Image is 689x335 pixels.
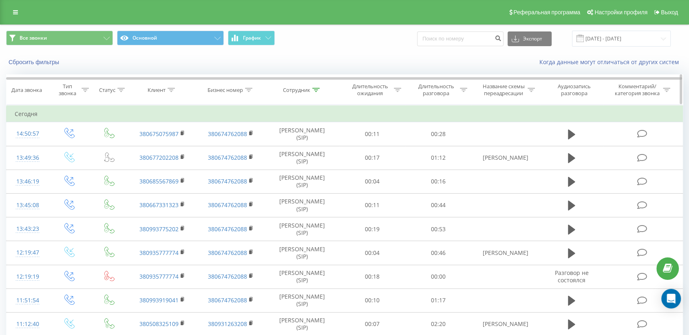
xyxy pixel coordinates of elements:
[283,87,310,94] div: Сотрудник
[15,293,40,308] div: 11:51:54
[139,154,179,161] a: 380677202208
[139,320,179,328] a: 380508325109
[243,35,261,41] span: График
[15,174,40,190] div: 13:46:19
[339,288,405,312] td: 00:10
[11,87,42,94] div: Дата звонка
[405,122,471,146] td: 00:28
[265,288,339,312] td: [PERSON_NAME] (SIP)
[56,83,79,97] div: Тип звонка
[208,225,247,233] a: 380674762088
[405,265,471,288] td: 00:00
[208,154,247,161] a: 380674762088
[339,241,405,265] td: 00:04
[613,83,661,97] div: Комментарий/категория звонка
[339,193,405,217] td: 00:11
[265,170,339,193] td: [PERSON_NAME] (SIP)
[139,177,179,185] a: 380685567869
[139,249,179,257] a: 380935777774
[405,146,471,170] td: 01:12
[594,9,647,16] span: Настройки профиля
[339,265,405,288] td: 00:18
[265,217,339,241] td: [PERSON_NAME] (SIP)
[228,31,275,45] button: График
[139,272,179,280] a: 380935777774
[208,87,243,94] div: Бизнес номер
[7,106,683,122] td: Сегодня
[548,83,601,97] div: Аудиозапись разговора
[15,221,40,237] div: 13:43:23
[482,83,526,97] div: Название схемы переадресации
[265,122,339,146] td: [PERSON_NAME] (SIP)
[339,146,405,170] td: 00:17
[508,31,552,46] button: Экспорт
[339,217,405,241] td: 00:19
[15,150,40,166] div: 13:49:36
[513,9,580,16] span: Реферальная программа
[339,122,405,146] td: 00:11
[208,249,247,257] a: 380674762088
[554,269,588,284] span: Разговор не состоялся
[208,130,247,138] a: 380674762088
[339,170,405,193] td: 00:04
[6,31,113,45] button: Все звонки
[471,241,540,265] td: [PERSON_NAME]
[405,170,471,193] td: 00:16
[661,9,678,16] span: Выход
[405,217,471,241] td: 00:53
[139,130,179,138] a: 380675075987
[405,241,471,265] td: 00:46
[208,296,247,304] a: 380674762088
[405,288,471,312] td: 01:17
[208,177,247,185] a: 380674762088
[6,58,63,66] button: Сбросить фильтры
[208,272,247,280] a: 380674762088
[265,241,339,265] td: [PERSON_NAME] (SIP)
[417,31,503,46] input: Поиск по номеру
[661,289,681,308] div: Open Intercom Messenger
[15,197,40,213] div: 13:45:08
[15,269,40,285] div: 12:19:19
[265,265,339,288] td: [PERSON_NAME] (SIP)
[265,146,339,170] td: [PERSON_NAME] (SIP)
[539,58,683,66] a: Когда данные могут отличаться от других систем
[405,193,471,217] td: 00:44
[148,87,166,94] div: Клиент
[471,146,540,170] td: [PERSON_NAME]
[139,296,179,304] a: 380993919041
[348,83,392,97] div: Длительность ожидания
[20,35,47,41] span: Все звонки
[414,83,458,97] div: Длительность разговора
[15,126,40,142] div: 14:50:57
[15,316,40,332] div: 11:12:40
[15,245,40,261] div: 12:19:47
[265,193,339,217] td: [PERSON_NAME] (SIP)
[208,201,247,209] a: 380674762088
[208,320,247,328] a: 380931263208
[99,87,115,94] div: Статус
[139,201,179,209] a: 380667331323
[139,225,179,233] a: 380993775202
[117,31,224,45] button: Основной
